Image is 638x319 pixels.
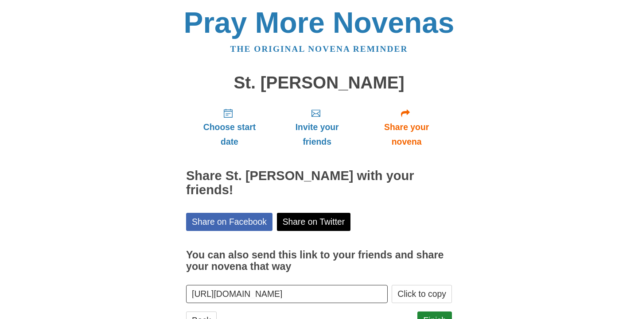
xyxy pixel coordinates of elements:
[186,101,273,154] a: Choose start date
[186,250,452,272] h3: You can also send this link to your friends and share your novena that way
[277,213,351,231] a: Share on Twitter
[230,44,408,54] a: The original novena reminder
[282,120,352,149] span: Invite your friends
[186,73,452,92] h1: St. [PERSON_NAME]
[184,6,455,39] a: Pray More Novenas
[195,120,264,149] span: Choose start date
[273,101,361,154] a: Invite your friends
[186,213,272,231] a: Share on Facebook
[361,101,452,154] a: Share your novena
[392,285,452,303] button: Click to copy
[370,120,443,149] span: Share your novena
[186,169,452,197] h2: Share St. [PERSON_NAME] with your friends!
